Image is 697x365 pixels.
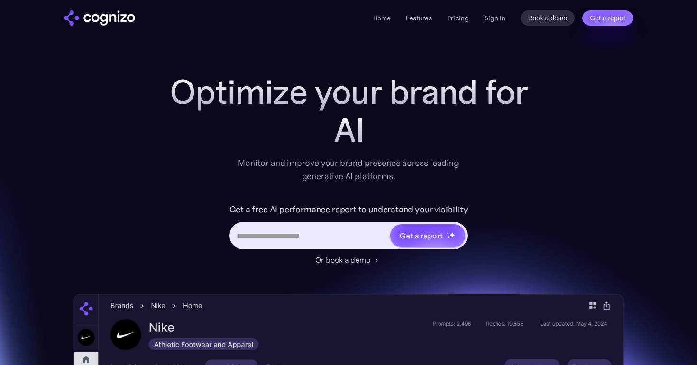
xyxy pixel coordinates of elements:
img: cognizo logo [64,10,135,26]
img: star [447,236,450,239]
a: Get a reportstarstarstar [389,223,466,248]
div: Get a report [400,230,442,241]
form: Hero URL Input Form [229,202,468,249]
a: Get a report [582,10,633,26]
img: star [447,232,448,234]
a: Book a demo [521,10,575,26]
img: star [449,232,455,238]
label: Get a free AI performance report to understand your visibility [229,202,468,217]
a: Sign in [484,12,505,24]
a: Features [406,14,432,22]
div: Monitor and improve your brand presence across leading generative AI platforms. [232,156,465,183]
a: Home [373,14,391,22]
div: Or book a demo [315,254,370,265]
div: AI [159,111,538,149]
a: Or book a demo [315,254,382,265]
a: Pricing [447,14,469,22]
h1: Optimize your brand for [159,73,538,111]
a: home [64,10,135,26]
